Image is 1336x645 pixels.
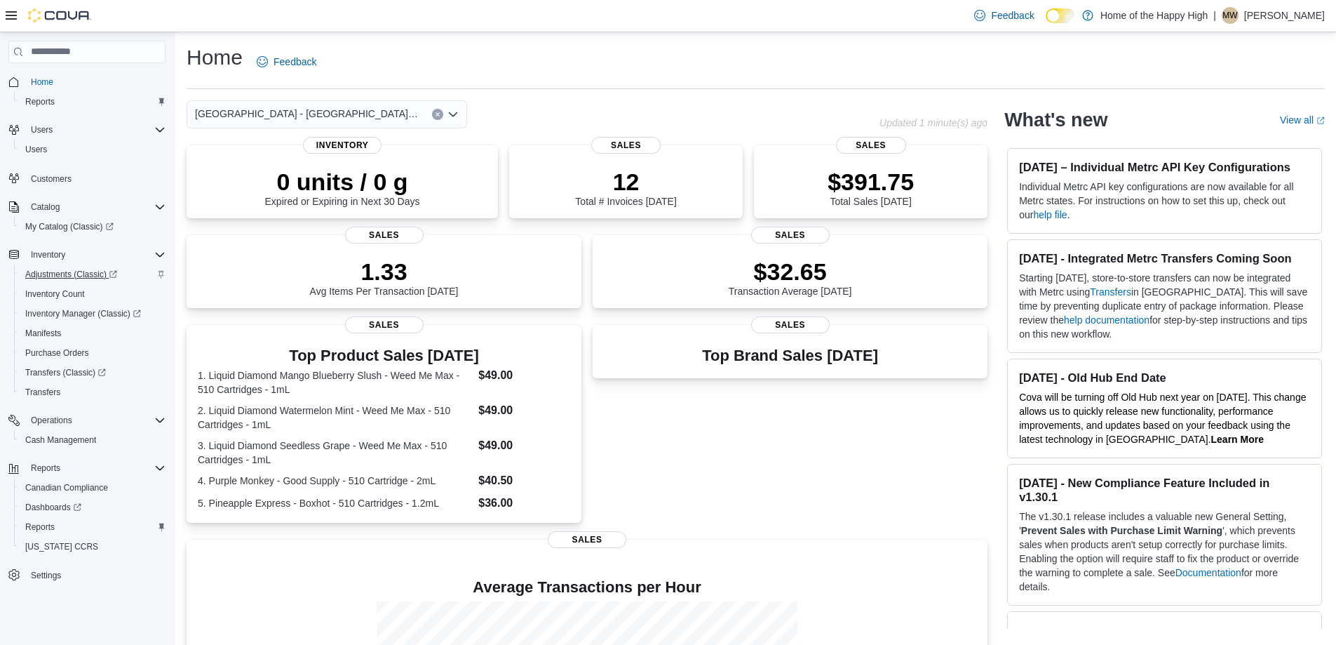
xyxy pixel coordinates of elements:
span: Inventory Manager (Classic) [25,308,141,319]
a: help documentation [1064,314,1149,326]
a: Customers [25,171,77,187]
span: Home [25,73,166,91]
button: Inventory [25,246,71,263]
p: Starting [DATE], store-to-store transfers can now be integrated with Metrc using in [GEOGRAPHIC_D... [1019,271,1310,341]
dt: 3. Liquid Diamond Seedless Grape - Weed Me Max - 510 Cartridges - 1mL [198,439,473,467]
div: Total # Invoices [DATE] [575,168,676,207]
span: Manifests [25,328,61,339]
button: Catalog [3,197,171,217]
span: Washington CCRS [20,538,166,555]
h1: Home [187,44,243,72]
p: The v1.30.1 release includes a valuable new General Setting, ' ', which prevents sales when produ... [1019,510,1310,594]
span: Operations [25,412,166,429]
span: Adjustments (Classic) [25,269,117,280]
span: Sales [548,531,626,548]
button: Customers [3,168,171,188]
p: 0 units / 0 g [265,168,420,196]
h3: Top Brand Sales [DATE] [702,347,878,364]
button: Users [14,140,171,159]
dd: $40.50 [478,472,570,489]
span: Sales [751,227,830,244]
button: Open list of options [447,109,459,120]
span: Transfers (Classic) [20,364,166,381]
button: Inventory [3,245,171,265]
a: Transfers (Classic) [14,363,171,383]
p: | [1213,7,1216,24]
p: 12 [575,168,676,196]
button: Manifests [14,324,171,343]
strong: Learn More [1211,434,1264,445]
a: Inventory Manager (Classic) [14,304,171,324]
span: Transfers [25,387,60,398]
a: Adjustments (Classic) [14,265,171,284]
dd: $49.00 [478,437,570,454]
h3: Top Product Sales [DATE] [198,347,570,364]
h3: [DATE] - Old Hub End Date [1019,371,1310,385]
a: Manifests [20,325,67,342]
button: Settings [3,565,171,585]
a: Documentation [1175,567,1241,578]
a: [US_STATE] CCRS [20,538,104,555]
div: Transaction Average [DATE] [729,258,852,297]
dt: 1. Liquid Diamond Mango Blueberry Slush - Weed Me Max - 510 Cartridges - 1mL [198,368,473,397]
a: Settings [25,567,67,584]
button: Purchase Orders [14,343,171,363]
span: Reports [31,463,60,474]
span: Transfers [20,384,166,401]
span: Users [25,121,166,138]
span: Transfers (Classic) [25,367,106,378]
button: Cash Management [14,430,171,450]
svg: External link [1316,117,1325,125]
a: Transfers [20,384,66,401]
dt: 2. Liquid Diamond Watermelon Mint - Weed Me Max - 510 Cartridges - 1mL [198,404,473,432]
dt: 5. Pineapple Express - Boxhot - 510 Cartridges - 1.2mL [198,496,473,510]
a: Home [25,74,59,91]
span: Purchase Orders [20,345,166,361]
a: help file [1033,209,1067,220]
span: My Catalog (Classic) [20,218,166,235]
button: Canadian Compliance [14,478,171,498]
button: Transfers [14,383,171,402]
button: Reports [25,460,66,477]
div: Expired or Expiring in Next 30 Days [265,168,420,207]
button: Reports [14,92,171,112]
span: Settings [31,570,61,581]
span: Dashboards [20,499,166,516]
a: Dashboards [14,498,171,517]
span: Cash Management [25,434,96,446]
span: Reports [20,519,166,536]
span: Users [20,141,166,158]
h4: Average Transactions per Hour [198,579,976,596]
span: Reports [20,93,166,110]
span: My Catalog (Classic) [25,221,114,232]
dd: $49.00 [478,367,570,384]
span: Settings [25,566,166,584]
span: Canadian Compliance [20,479,166,496]
a: Transfers (Classic) [20,364,112,381]
img: Cova [28,8,91,22]
span: Sales [345,317,424,333]
dd: $49.00 [478,402,570,419]
h3: [DATE] - New Compliance Feature Included in v1.30.1 [1019,476,1310,504]
button: [US_STATE] CCRS [14,537,171,557]
span: Customers [25,169,166,187]
span: Inventory [25,246,166,263]
dt: 4. Purple Monkey - Good Supply - 510 Cartridge - 2mL [198,474,473,488]
span: Sales [836,137,906,154]
a: My Catalog (Classic) [20,218,119,235]
span: Catalog [25,199,166,215]
a: Inventory Count [20,286,90,302]
button: Home [3,72,171,92]
a: Inventory Manager (Classic) [20,305,147,322]
span: Users [31,124,53,135]
div: Total Sales [DATE] [828,168,914,207]
span: Sales [591,137,661,154]
a: Dashboards [20,499,87,516]
span: Operations [31,415,72,426]
span: Cova will be turning off Old Hub next year on [DATE]. This change allows us to quickly release ne... [1019,392,1306,445]
input: Dark Mode [1046,8,1075,23]
a: Cash Management [20,432,102,448]
span: Feedback [274,55,316,69]
a: Reports [20,519,60,536]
